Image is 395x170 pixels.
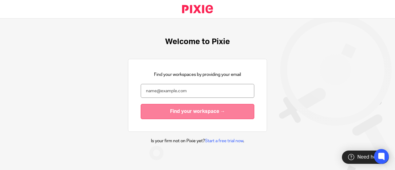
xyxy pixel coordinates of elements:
a: Start a free trial now [205,139,243,143]
p: Find your workspaces by providing your email [154,72,241,78]
h1: Welcome to Pixie [165,37,230,47]
input: Find your workspace → [141,104,254,119]
input: name@example.com [141,84,254,98]
div: Need help? [342,151,389,164]
p: Is your firm not on Pixie yet? . [151,138,244,144]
